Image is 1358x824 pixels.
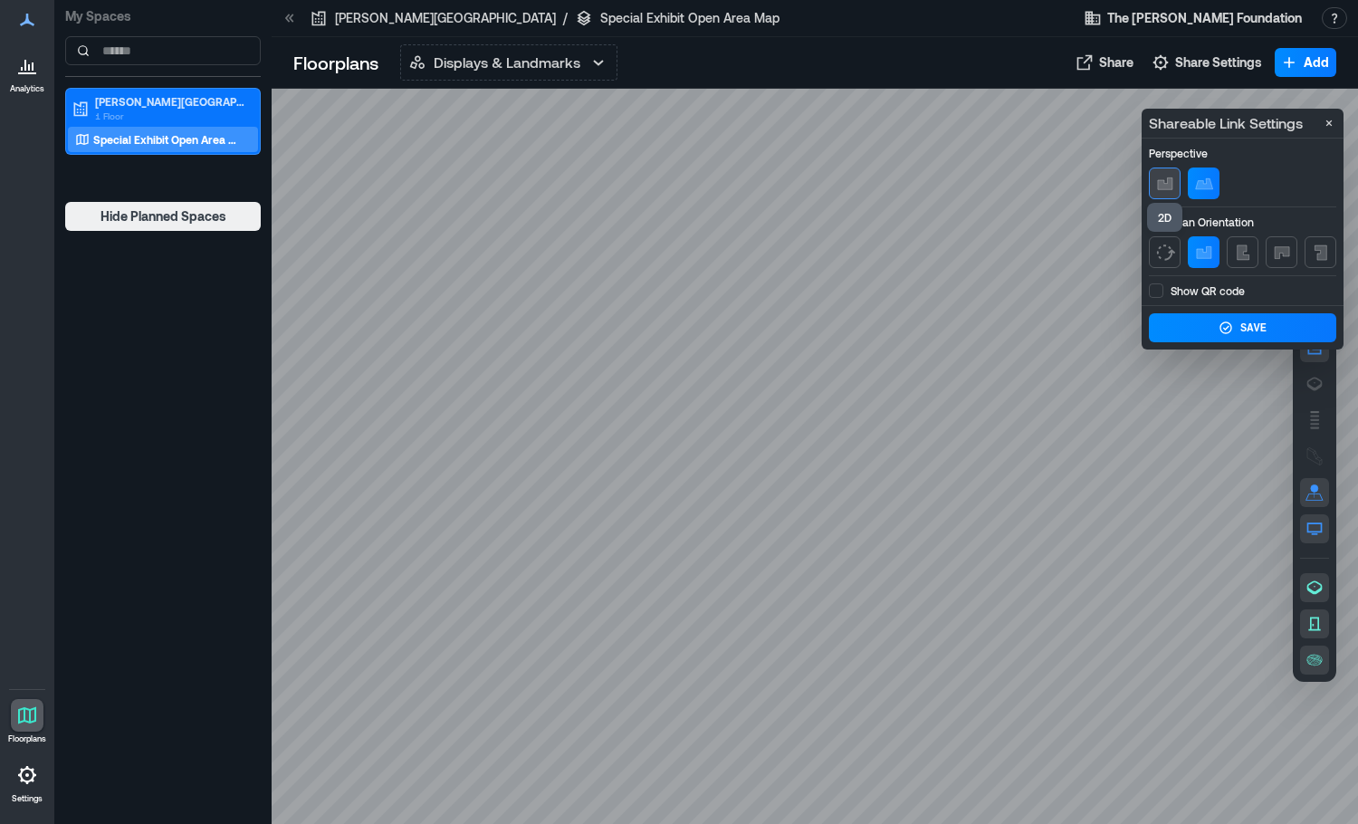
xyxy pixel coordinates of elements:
[100,207,226,225] span: Hide Planned Spaces
[434,52,580,73] p: Displays & Landmarks
[5,753,49,810] a: Settings
[1149,112,1303,134] p: Shareable Link Settings
[1149,313,1336,342] button: Save
[1240,321,1267,336] div: Save
[93,132,244,147] p: Special Exhibit Open Area Map
[1078,4,1307,33] button: The [PERSON_NAME] Foundation
[65,202,261,231] button: Hide Planned Spaces
[563,9,568,27] p: /
[1175,53,1262,72] span: Share Settings
[1107,9,1302,27] span: The [PERSON_NAME] Foundation
[293,50,378,75] p: Floorplans
[1146,48,1267,77] button: Share Settings
[600,9,779,27] p: Special Exhibit Open Area Map
[1070,48,1139,77] button: Share
[8,733,46,744] p: Floorplans
[12,793,43,804] p: Settings
[3,694,52,750] a: Floorplans
[5,43,50,100] a: Analytics
[95,94,247,109] p: [PERSON_NAME][GEOGRAPHIC_DATA]
[400,44,617,81] button: Displays & Landmarks
[1099,53,1133,72] span: Share
[65,7,261,25] p: My Spaces
[1318,112,1340,134] button: Close
[95,109,247,123] p: 1 Floor
[1149,146,1333,160] p: Perspective
[1149,215,1333,229] p: Floorplan Orientation
[335,9,556,27] p: [PERSON_NAME][GEOGRAPHIC_DATA]
[10,83,44,94] p: Analytics
[1275,48,1336,77] button: Add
